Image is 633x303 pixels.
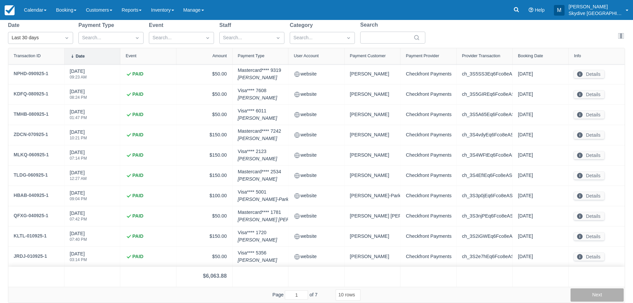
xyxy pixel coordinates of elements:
[518,212,563,221] div: [DATE]
[182,171,227,180] div: $150.00
[182,212,227,221] div: $50.00
[294,130,339,140] div: website
[574,253,604,261] button: Details
[294,90,339,99] div: website
[294,212,339,221] div: website
[290,21,315,29] label: Category
[294,191,339,201] div: website
[132,131,143,139] strong: PAID
[574,131,604,139] button: Details
[182,151,227,160] div: $150.00
[406,130,451,140] div: Checkfront Payments
[462,110,507,119] div: ch_3S5A65Eq6Fco8eAS07XbO3gy
[574,111,604,119] button: Details
[182,130,227,140] div: $150.00
[574,212,604,220] button: Details
[350,212,395,221] div: [PERSON_NAME] [PERSON_NAME]
[8,21,22,29] label: Date
[238,168,281,183] div: Mastercard **** 2534
[70,230,87,245] div: [DATE]
[518,151,563,160] div: [DATE]
[14,151,49,159] div: MLKQ-060925-1
[238,128,281,142] div: Mastercard **** 7242
[518,232,563,241] div: [DATE]
[406,191,451,201] div: Checkfront Payments
[574,172,604,180] button: Details
[14,130,48,140] a: ZDCN-070925-1
[70,156,87,160] div: 07:14 PM
[529,8,533,12] i: Help
[70,210,87,225] div: [DATE]
[462,252,507,261] div: ch_3S2e7hEq6Fco8eAS0yx4xsTT
[238,196,289,203] em: [PERSON_NAME]-Park
[132,253,143,260] strong: PAID
[14,70,48,79] a: NPHD-090925-1
[238,216,318,224] em: [PERSON_NAME] [PERSON_NAME]
[574,232,604,240] button: Details
[212,54,227,58] div: Amount
[462,232,507,241] div: ch_3S2iGWEq6Fco8eAS16fzcDfu
[70,68,87,83] div: [DATE]
[149,21,166,29] label: Event
[182,70,227,79] div: $50.00
[132,172,143,179] strong: PAID
[70,190,87,205] div: [DATE]
[182,90,227,99] div: $50.00
[350,70,395,79] div: [PERSON_NAME]
[350,90,395,99] div: [PERSON_NAME]
[132,91,143,98] strong: PAID
[238,176,281,183] em: [PERSON_NAME]
[182,232,227,241] div: $150.00
[76,54,85,59] div: Date
[203,272,227,280] div: $6,063.88
[569,3,622,10] p: [PERSON_NAME]
[134,35,141,41] span: Dropdown icon
[70,177,87,181] div: 12:27 AM
[350,252,395,261] div: [PERSON_NAME]
[272,290,318,300] span: Page of
[294,171,339,180] div: website
[406,252,451,261] div: Checkfront Payments
[518,70,563,79] div: [DATE]
[518,90,563,99] div: [DATE]
[238,236,277,244] em: [PERSON_NAME]
[406,110,451,119] div: Checkfront Payments
[70,116,87,120] div: 01:47 PM
[132,233,143,240] strong: PAID
[238,257,277,264] em: [PERSON_NAME]
[350,191,395,201] div: [PERSON_NAME]-Park
[350,54,386,58] div: Payment Customer
[5,5,15,15] img: checkfront-main-nav-mini-logo.png
[182,252,227,261] div: $50.00
[238,155,277,163] em: [PERSON_NAME]
[518,171,563,180] div: [DATE]
[14,232,47,240] div: KLTL-010925-1
[462,212,507,221] div: ch_3S3njPEq6Fco8eAS1hEOUBgO
[294,252,339,261] div: website
[14,90,48,98] div: KDFQ-080925-1
[574,54,581,58] div: Info
[462,151,507,160] div: ch_3S4WFtEq6Fco8eAS0nlVRAiX
[406,54,439,58] div: Payment Provider
[518,130,563,140] div: [DATE]
[126,54,136,58] div: Event
[238,74,281,81] em: [PERSON_NAME]
[350,171,395,180] div: [PERSON_NAME]
[294,110,339,119] div: website
[70,237,87,241] div: 07:40 PM
[14,171,48,179] div: TLDG-060925-1
[14,252,47,260] div: JRDJ-010925-1
[70,108,87,124] div: [DATE]
[219,21,234,29] label: Staff
[14,110,49,119] a: TMHB-080925-1
[350,151,395,160] div: [PERSON_NAME]
[571,288,624,302] button: Next
[275,35,281,41] span: Dropdown icon
[63,35,70,41] span: Dropdown icon
[238,135,281,142] em: [PERSON_NAME]
[350,130,395,140] div: [PERSON_NAME]
[294,151,339,160] div: website
[14,212,48,221] a: QFXG-040925-1
[132,111,143,118] strong: PAID
[294,70,339,79] div: website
